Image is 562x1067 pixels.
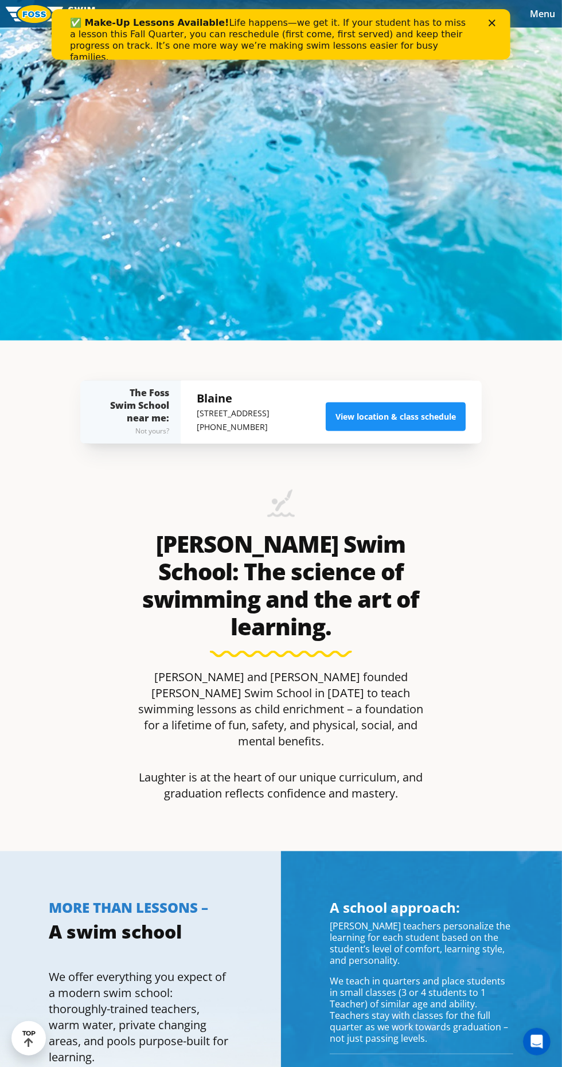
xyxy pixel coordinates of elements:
p: [PERSON_NAME] and [PERSON_NAME] founded [PERSON_NAME] Swim School in [DATE] to teach swimming les... [138,669,424,749]
p: [STREET_ADDRESS] [197,407,270,420]
button: Toggle navigation [523,5,562,22]
div: Life happens—we get it. If your student has to miss a lesson this Fall Quarter, you can reschedul... [18,8,422,54]
iframe: Intercom live chat [523,1028,551,1056]
b: ✅ Make-Up Lessons Available! [18,8,177,19]
span: Menu [530,7,555,20]
h5: Blaine [197,390,270,407]
a: View location & class schedule [326,402,466,431]
div: Close [437,10,448,17]
p: We teach in quarters and place students in small classes (3 or 4 students to 1 Teacher) of simila... [330,976,513,1045]
p: [PERSON_NAME] teachers personalize the learning for each student based on the student’s level of ... [330,921,513,967]
img: icon-swimming-diving-2.png [267,490,295,525]
div: The Foss Swim School near me: [103,386,169,438]
h2: [PERSON_NAME] Swim School: The science of swimming and the art of learning. [138,530,424,640]
p: [PHONE_NUMBER] [197,420,270,434]
img: FOSS Swim School Logo [6,5,104,23]
div: TOP [22,1030,36,1048]
span: MORE THAN LESSONS – [49,898,208,917]
h3: A swim school [49,921,232,944]
p: Laughter is at the heart of our unique curriculum, and graduation reflects confidence and mastery. [138,770,424,802]
div: Not yours? [103,424,169,438]
p: We offer everything you expect of a modern swim school: thoroughly-trained teachers, warm water, ... [49,970,232,1066]
span: A school approach: [330,898,460,917]
iframe: Intercom live chat banner [52,9,510,60]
